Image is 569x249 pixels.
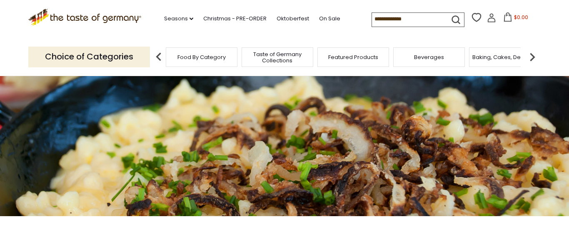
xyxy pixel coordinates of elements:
[177,54,226,60] a: Food By Category
[203,14,267,23] a: Christmas - PRE-ORDER
[472,54,537,60] a: Baking, Cakes, Desserts
[28,47,150,67] p: Choice of Categories
[164,14,193,23] a: Seasons
[150,49,167,65] img: previous arrow
[524,49,541,65] img: next arrow
[498,12,533,25] button: $0.00
[414,54,444,60] a: Beverages
[277,14,309,23] a: Oktoberfest
[514,14,528,21] span: $0.00
[244,51,311,64] a: Taste of Germany Collections
[319,14,340,23] a: On Sale
[328,54,378,60] a: Featured Products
